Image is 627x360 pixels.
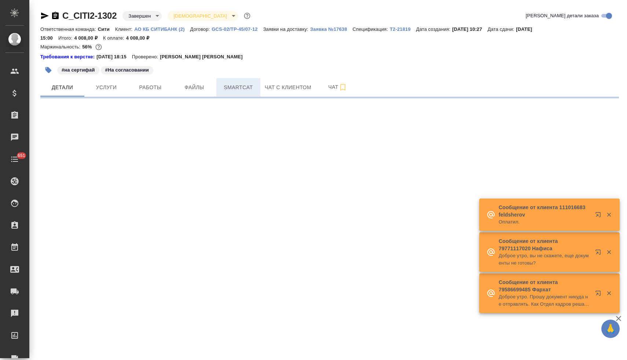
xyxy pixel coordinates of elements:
[452,26,488,32] p: [DATE] 10:27
[74,35,103,41] p: 4 008,00 ₽
[51,11,60,20] button: Скопировать ссылку
[133,83,168,92] span: Работы
[499,218,590,226] p: Оплатил.
[390,26,416,32] a: Т2-21819
[126,13,153,19] button: Завершен
[82,44,93,50] p: 56%
[190,26,212,32] p: Договор:
[134,26,190,32] a: АО КБ СИТИБАНК (2)
[591,286,608,303] button: Открыть в новой вкладке
[221,83,256,92] span: Smartcat
[40,26,98,32] p: Ответственная команда:
[499,279,590,293] p: Сообщение от клиента 79586699485 Фархат
[40,11,49,20] button: Скопировать ссылку для ЯМессенджера
[40,53,96,61] a: Требования к верстке:
[488,26,516,32] p: Дата сдачи:
[310,26,353,33] button: Заявка №17638
[265,83,311,92] span: Чат с клиентом
[338,83,347,92] svg: Подписаться
[58,35,74,41] p: Итого:
[499,237,590,252] p: Сообщение от клиента 79771117020 Нафиса
[160,53,248,61] p: [PERSON_NAME] [PERSON_NAME]
[105,66,149,74] p: #На согласовании
[212,26,263,32] a: GCS-02/TP-45/07-12
[526,12,599,19] span: [PERSON_NAME] детали заказа
[103,35,126,41] p: К оплате:
[115,26,134,32] p: Клиент:
[2,150,27,168] a: 651
[601,249,616,255] button: Закрыть
[62,66,95,74] p: #на сертифай
[45,83,80,92] span: Детали
[242,11,252,21] button: Доп статусы указывают на важность/срочность заказа
[353,26,390,32] p: Спецификация:
[56,66,100,73] span: на сертифай
[62,11,117,21] a: C_CITI2-1302
[94,42,103,52] button: 1473.24 RUB;
[40,53,96,61] div: Нажми, чтобы открыть папку с инструкцией
[100,66,154,73] span: На согласовании
[96,53,132,61] p: [DATE] 18:15
[601,290,616,297] button: Закрыть
[591,207,608,225] button: Открыть в новой вкладке
[591,245,608,262] button: Открыть в новой вкладке
[89,83,124,92] span: Услуги
[168,11,238,21] div: Завершен
[122,11,162,21] div: Завершен
[320,83,355,92] span: Чат
[601,211,616,218] button: Закрыть
[171,13,229,19] button: [DEMOGRAPHIC_DATA]
[416,26,452,32] p: Дата создания:
[13,152,30,159] span: 651
[132,53,160,61] p: Проверено:
[263,26,310,32] p: Заявки на доставку:
[177,83,212,92] span: Файлы
[40,44,82,50] p: Маржинальность:
[499,204,590,218] p: Сообщение от клиента 111016683 feldsherov
[310,26,353,32] p: Заявка №17638
[98,26,115,32] p: Сити
[126,35,155,41] p: 4 008,00 ₽
[499,252,590,267] p: Доброе утро, вы не скажете, еще документы не готовы?
[499,293,590,308] p: Доброе утро. Прошу документ никуда не отправлять. Как Отдел кадров решат, кто заедит или куда отправ
[40,62,56,78] button: Добавить тэг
